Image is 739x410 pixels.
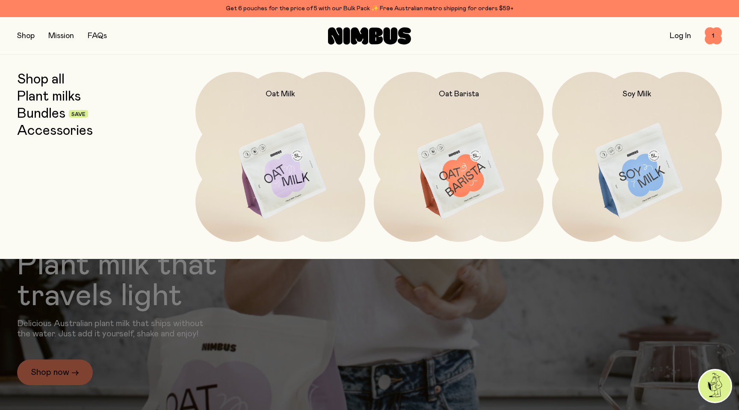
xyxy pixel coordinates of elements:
[17,106,65,122] a: Bundles
[266,89,295,99] h2: Oat Milk
[17,89,81,104] a: Plant milks
[17,72,65,87] a: Shop all
[71,112,86,117] span: Save
[623,89,651,99] h2: Soy Milk
[705,27,722,45] button: 1
[439,89,479,99] h2: Oat Barista
[552,72,722,242] a: Soy Milk
[88,32,107,40] a: FAQs
[17,123,93,139] a: Accessories
[17,3,722,14] div: Get 6 pouches for the price of 5 with our Bulk Pack ✨ Free Australian metro shipping for orders $59+
[374,72,544,242] a: Oat Barista
[48,32,74,40] a: Mission
[670,32,691,40] a: Log In
[195,72,365,242] a: Oat Milk
[699,370,731,402] img: agent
